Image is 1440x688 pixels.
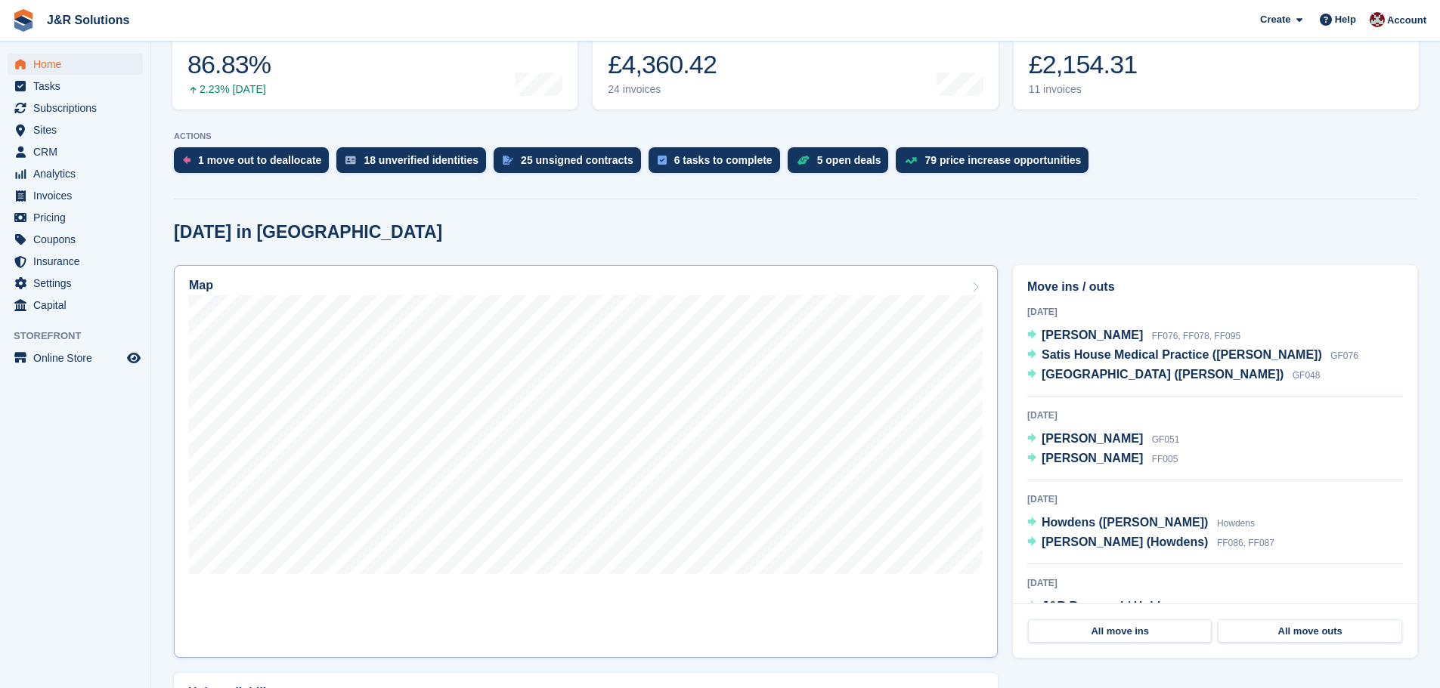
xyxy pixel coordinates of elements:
div: 1 move out to deallocate [198,154,321,166]
a: Map [174,265,998,658]
div: 79 price increase opportunities [924,154,1081,166]
div: 5 open deals [817,154,881,166]
span: GF051 [1152,434,1180,445]
span: [GEOGRAPHIC_DATA] ([PERSON_NAME]) [1042,368,1284,381]
span: Coupons [33,229,124,250]
h2: Move ins / outs [1027,278,1403,296]
span: [PERSON_NAME] [1042,329,1143,341]
div: [DATE] [1027,305,1403,319]
span: [PERSON_NAME] (Howdens) [1042,535,1208,548]
a: 6 tasks to complete [649,147,788,180]
a: [PERSON_NAME] FF076, FF078, FF095 [1027,326,1240,346]
span: Insurance [33,251,124,272]
div: 6 tasks to complete [674,154,773,166]
h2: [DATE] in [GEOGRAPHIC_DATA] [174,222,442,242]
img: deal-1b604bf984904fb50ccaf53a9ad4b4a5d6e5aea283cecdc64d6e3604feb123c2.svg [797,155,810,165]
span: Howdens [1217,518,1255,529]
a: 25 unsigned contracts [494,147,649,180]
span: Capital [33,295,124,316]
h2: Map [189,279,213,292]
a: J&R Reserved / Hold GF017 [1027,597,1197,617]
a: menu [8,76,143,97]
span: [PERSON_NAME] [1042,452,1143,464]
div: 24 invoices [608,83,720,96]
span: Pricing [33,207,124,228]
span: FF076, FF078, FF095 [1152,331,1240,341]
div: 86.83% [187,49,271,80]
div: 18 unverified identities [364,154,478,166]
span: Analytics [33,163,124,184]
span: GF017 [1169,602,1197,612]
span: Subscriptions [33,97,124,119]
a: 5 open deals [788,147,897,180]
img: move_outs_to_deallocate_icon-f764333ba52eb49d3ac5e1228854f67142a1ed5810a6f6cc68b1a99e826820c5.svg [183,156,190,165]
a: 18 unverified identities [336,147,494,180]
span: GF076 [1330,350,1358,361]
img: contract_signature_icon-13c848040528278c33f63329250d36e43548de30e8caae1d1a13099fd9432cc5.svg [503,156,513,165]
img: stora-icon-8386f47178a22dfd0bd8f6a31ec36ba5ce8667c1dd55bd0f319d3a0aa187defe.svg [12,9,35,32]
span: FF005 [1152,454,1178,464]
a: 1 move out to deallocate [174,147,336,180]
a: menu [8,229,143,250]
a: menu [8,141,143,162]
a: menu [8,273,143,294]
span: Account [1387,13,1426,28]
a: 79 price increase opportunities [896,147,1096,180]
a: All move ins [1028,619,1212,643]
a: menu [8,54,143,75]
a: Howdens ([PERSON_NAME]) Howdens [1027,514,1255,533]
a: menu [8,251,143,272]
a: menu [8,97,143,119]
div: £4,360.42 [608,49,720,80]
img: Julie Morgan [1370,12,1385,27]
span: Home [33,54,124,75]
a: menu [8,119,143,140]
a: menu [8,295,143,316]
a: Preview store [125,349,143,367]
div: 25 unsigned contracts [521,154,633,166]
a: Satis House Medical Practice ([PERSON_NAME]) GF076 [1027,346,1358,366]
span: Online Store [33,347,124,369]
span: CRM [33,141,124,162]
span: Storefront [14,329,150,344]
img: verify_identity-adf6edd0f0f0b5bbfe63781bf79b02c33cf7c696d77639b501bdc392416b5a36.svg [345,156,356,165]
span: Create [1260,12,1290,27]
span: Sites [33,119,124,140]
div: £2,154.31 [1029,49,1138,80]
a: menu [8,347,143,369]
a: menu [8,207,143,228]
span: Invoices [33,185,124,206]
div: 2.23% [DATE] [187,83,271,96]
div: [DATE] [1027,492,1403,506]
a: Month-to-date sales £4,360.42 24 invoices [593,14,998,110]
a: J&R Solutions [41,8,135,32]
a: [PERSON_NAME] FF005 [1027,449,1178,469]
span: Help [1335,12,1356,27]
img: price_increase_opportunities-93ffe204e8149a01c8c9dc8f82e8f89637d9d84a8eef4429ea346261dce0b2c0.svg [905,157,917,164]
img: task-75834270c22a3079a89374b754ae025e5fb1db73e45f91037f5363f120a921f8.svg [658,156,667,165]
div: 11 invoices [1029,83,1138,96]
span: Tasks [33,76,124,97]
a: [PERSON_NAME] GF051 [1027,430,1179,449]
a: [PERSON_NAME] (Howdens) FF086, FF087 [1027,533,1274,553]
span: GF048 [1293,370,1321,381]
span: Satis House Medical Practice ([PERSON_NAME]) [1042,348,1322,361]
span: FF086, FF087 [1217,538,1274,548]
a: All move outs [1218,619,1401,643]
span: Settings [33,273,124,294]
a: [GEOGRAPHIC_DATA] ([PERSON_NAME]) GF048 [1027,366,1320,385]
a: menu [8,185,143,206]
span: Howdens ([PERSON_NAME]) [1042,516,1208,529]
a: menu [8,163,143,184]
a: Occupancy 86.83% 2.23% [DATE] [172,14,578,110]
a: Awaiting payment £2,154.31 11 invoices [1014,14,1419,110]
p: ACTIONS [174,131,1417,141]
div: [DATE] [1027,409,1403,422]
span: J&R Reserved / Hold [1042,600,1160,612]
span: [PERSON_NAME] [1042,432,1143,445]
div: [DATE] [1027,576,1403,590]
